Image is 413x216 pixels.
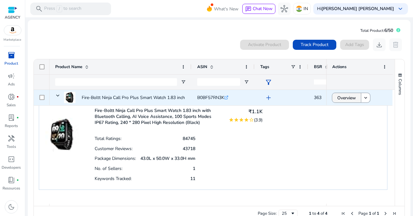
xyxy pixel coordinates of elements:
[375,41,383,49] span: download
[8,93,15,101] span: donut_small
[293,40,336,50] button: Track Product
[383,211,388,216] div: Next Page
[214,3,239,15] span: What's New
[55,78,177,86] input: Product Name Filter Input
[64,92,75,103] img: 41RCVsQkYDL._SS40_.jpg
[229,117,234,122] mat-icon: star
[16,179,19,181] span: fiber_manual_record
[45,105,79,151] img: 41RCVsQkYDL._SS40_.jpg
[8,114,15,121] span: lab_profile
[392,211,397,216] div: Last Page
[239,117,244,122] mat-icon: star
[234,117,239,122] mat-icon: star
[5,123,18,129] p: Reports
[5,61,18,66] p: Product
[95,146,133,152] p: Customer Reviews:
[3,185,20,191] p: Resources
[229,109,263,115] h4: ₹1.1K
[16,116,19,119] span: fiber_manual_record
[278,3,291,15] button: hub
[8,51,15,59] span: inventory_2
[8,72,15,80] span: campaign
[190,176,195,182] p: 11
[265,94,272,102] span: add
[301,41,328,48] span: Track Product
[360,28,384,33] span: Total Product:
[341,211,346,216] div: First Page
[397,79,403,95] span: Columns
[5,15,20,20] p: AGENCY
[304,3,308,14] p: IN
[35,5,43,13] span: search
[242,4,275,14] button: chatChat Now
[8,135,15,142] span: handyman
[183,146,195,152] p: 43718
[296,6,302,12] img: in.svg
[183,136,195,142] p: 84745
[95,155,136,161] p: Package Dimensions:
[181,79,186,85] button: Open Filter Menu
[4,38,21,42] p: Marketplace
[8,176,15,184] span: book_4
[56,5,62,12] span: /
[314,64,322,70] span: BSR
[55,64,82,70] span: Product Name
[373,38,386,51] button: download
[95,136,121,142] p: Total Ratings:
[8,155,15,163] span: code_blocks
[16,96,19,98] span: fiber_manual_record
[249,117,254,122] mat-icon: star_border
[265,79,272,86] span: filter_alt
[193,166,195,172] p: 1
[350,211,355,216] div: Previous Page
[95,108,221,126] p: Fire-Boltt Ninja Call Pro Plus Smart Watch 1.83 inch with Bluetooth Calling, AI Voice Assistance,...
[332,93,361,103] button: Overview
[384,27,393,33] span: 6/50
[7,144,16,149] p: Tools
[337,91,356,104] span: Overview
[140,155,195,161] p: 43.0L x 50.0W x 33.0H mm
[260,64,269,70] span: Tags
[245,6,251,12] span: chat
[314,95,322,101] span: 363
[363,95,369,101] mat-icon: keyboard_arrow_down
[244,117,249,122] mat-icon: star
[44,5,81,12] p: Press to search
[7,102,16,108] p: Sales
[8,81,15,87] p: Ads
[197,64,207,70] span: ASIN
[322,6,394,12] b: [PERSON_NAME] [PERSON_NAME]
[4,26,21,35] img: amazon.svg
[253,6,273,12] span: Chat Now
[2,165,21,170] p: Developers
[197,78,240,86] input: ASIN Filter Input
[332,64,346,70] span: Actions
[280,5,288,13] span: hub
[317,7,394,11] p: Hi
[8,203,15,211] span: dark_mode
[197,95,224,101] span: B0BF57RN3K
[254,117,263,123] span: (3.9)
[95,176,132,182] p: Keywords Tracked:
[95,166,122,172] p: No. of Sellers:
[244,79,249,85] button: Open Filter Menu
[82,91,219,104] p: Fire-Boltt Ninja Call Pro Plus Smart Watch 1.83 inch with Bluetooth...
[397,5,404,13] span: keyboard_arrow_down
